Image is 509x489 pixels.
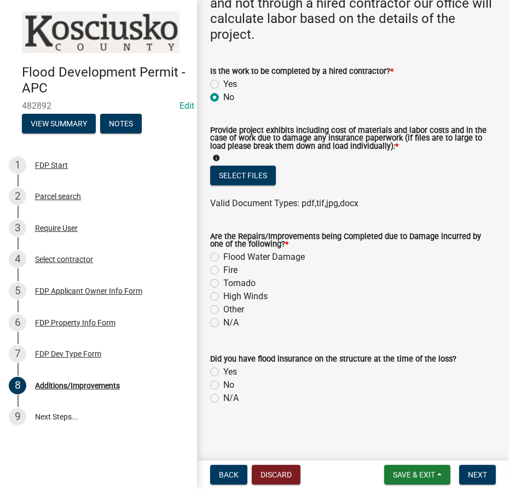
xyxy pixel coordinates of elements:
[223,392,239,405] label: N/A
[223,316,239,329] label: N/A
[100,114,142,133] button: Notes
[223,290,268,303] label: High Winds
[9,377,26,394] div: 8
[9,345,26,363] div: 7
[35,319,115,327] div: FDP Property Info Form
[9,282,26,300] div: 5
[223,78,237,91] label: Yes
[22,101,175,111] span: 482892
[223,264,238,277] label: Fire
[210,465,247,485] button: Back
[223,91,234,104] label: No
[223,379,234,392] label: No
[9,408,26,426] div: 9
[35,161,68,169] div: FDP Start
[35,224,78,232] div: Require User
[9,188,26,205] div: 2
[468,470,487,479] span: Next
[210,356,456,363] label: Did you have flood insurance on the structure at the time of the loss?
[35,382,120,389] div: Additions/Improvements
[22,120,96,129] wm-modal-confirm: Summary
[252,465,300,485] button: Discard
[223,365,237,379] label: Yes
[223,303,244,316] label: Other
[210,166,276,185] button: Select files
[22,65,188,96] h4: Flood Development Permit - APC
[35,193,81,200] div: Parcel search
[180,101,194,111] a: Edit
[22,114,96,133] button: View Summary
[9,251,26,268] div: 4
[223,251,305,264] label: Flood Water Damage
[9,156,26,174] div: 1
[223,277,256,290] label: Tornado
[459,465,496,485] button: Next
[210,127,496,150] label: Provide project exhibits including cost of materials and labor costs and in the case of work due ...
[9,219,26,237] div: 3
[210,68,394,75] label: Is the work to be completed by a hired contractor?
[35,287,142,295] div: FDP Applicant Owner Info Form
[212,154,220,162] i: info
[384,465,450,485] button: Save & Exit
[210,233,496,249] label: Are the Repairs/Improvements being Completed due to Damage incurred by one of the following?
[219,470,239,479] span: Back
[393,470,435,479] span: Save & Exit
[9,314,26,331] div: 6
[180,101,194,111] wm-modal-confirm: Edit Application Number
[35,255,93,263] div: Select contractor
[210,198,358,208] span: Valid Document Types: pdf,tif,jpg,docx
[22,11,180,53] img: Kosciusko County, Indiana
[35,350,101,358] div: FDP Dev Type Form
[100,120,142,129] wm-modal-confirm: Notes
